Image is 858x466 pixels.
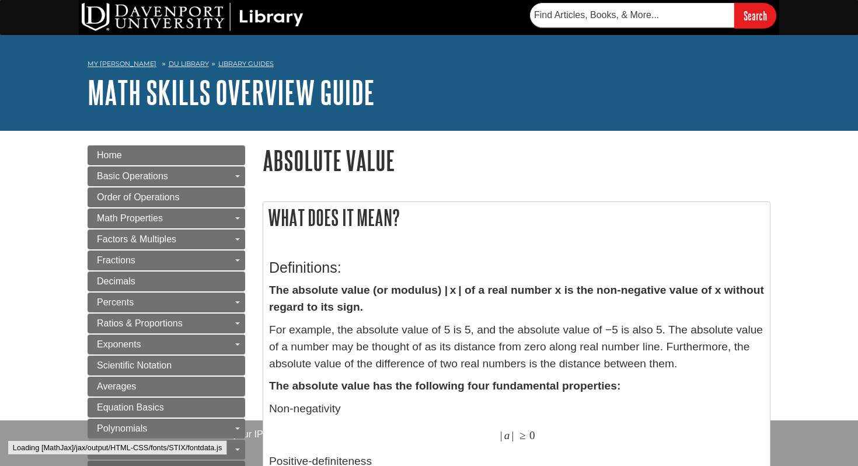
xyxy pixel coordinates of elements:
h1: Absolute Value [263,145,770,175]
a: Scientific Notation [88,356,245,375]
img: DU Library [82,3,304,31]
a: Ratios & Proportions [88,314,245,333]
h2: What does it mean? [263,202,770,233]
a: Library Guides [218,60,274,68]
a: Fractions [88,251,245,270]
nav: breadcrumb [88,56,770,75]
span: Basic Operations [97,171,168,181]
span: 0 [529,429,535,442]
div: Loading [MathJax]/jax/output/HTML-CSS/fonts/STIX/fontdata.js [8,440,228,455]
span: Exponents [97,339,141,349]
input: Search [734,3,776,28]
a: Polynomials [88,419,245,439]
input: Find Articles, Books, & More... [530,3,734,27]
a: Equation Basics [88,398,245,418]
strong: The absolute value has the following four fundamental properties: [269,380,620,392]
span: Home [97,150,122,160]
a: Home [88,145,245,165]
a: My [PERSON_NAME] [88,59,156,69]
span: Polynomials [97,423,147,433]
h3: Definitions: [269,259,764,276]
span: Averages [97,381,136,391]
a: Averages [88,377,245,397]
a: Order of Operations [88,187,245,207]
span: Order of Operations [97,192,179,202]
span: Ratios & Proportions [97,318,183,328]
a: Exponents [88,335,245,354]
a: Decimals [88,272,245,291]
span: ≥ [519,429,526,442]
span: a [504,429,510,442]
a: Linear Equations [88,440,245,460]
form: Searches DU Library's articles, books, and more [530,3,776,28]
a: Percents [88,293,245,312]
span: Equation Basics [97,402,164,412]
span: Decimals [97,276,135,286]
span: Scientific Notation [97,360,172,370]
span: | [512,429,514,442]
span: Factors & Multiples [97,234,176,244]
span: Fractions [97,255,135,265]
a: Basic Operations [88,166,245,186]
span: | [500,429,503,442]
span: Percents [97,297,134,307]
a: DU Library [169,60,209,68]
span: Math Properties [97,213,163,223]
a: Math Properties [88,208,245,228]
strong: The absolute value (or modulus) | x | of a real number x is the non-negative value of x without r... [269,284,764,313]
a: Math Skills Overview Guide [88,74,375,110]
a: Factors & Multiples [88,229,245,249]
p: For example, the absolute value of 5 is 5, and the absolute value of −5 is also 5. The absolute v... [269,322,764,372]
